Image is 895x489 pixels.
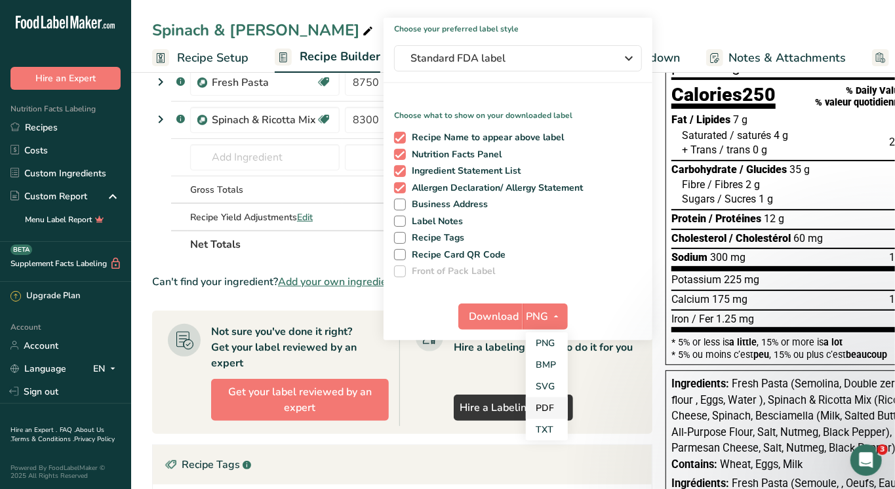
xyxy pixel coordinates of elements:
span: 300 mg [710,251,746,264]
span: Sodium [671,251,707,264]
span: Get your label reviewed by an expert [217,384,383,416]
span: Recipe Tags [406,232,465,244]
span: Carbohydrate [671,163,737,176]
span: 225 mg [724,273,759,286]
a: FAQ . [60,425,75,435]
span: Label Notes [406,216,464,227]
span: Recipe Setup [177,49,249,67]
a: Recipe Setup [152,43,249,73]
span: 4 g [774,129,788,142]
span: Saturated [682,129,727,142]
th: Net Totals [188,230,478,258]
div: BETA [10,244,32,255]
span: 35 g [789,163,810,176]
span: Nutrition Facts Panel [406,149,502,161]
button: Download [458,303,523,330]
div: Upgrade Plan [10,290,80,303]
span: 250 [742,83,776,106]
a: Recipe Builder [275,42,380,73]
div: EN [93,361,121,376]
div: Not sure you've done it right? Get your label reviewed by an expert [211,324,389,371]
span: Calcium [671,293,709,305]
span: 175 mg [712,293,747,305]
a: PNG [526,332,568,354]
span: 0 g [753,144,767,156]
span: Fat [671,113,687,126]
button: Get your label reviewed by an expert [211,379,389,421]
div: Can't find your ingredient? [152,274,652,290]
a: About Us . [10,425,104,444]
div: Calories [671,85,776,109]
span: 2 g [746,178,760,191]
span: PNG [527,309,549,324]
span: Notes & Attachments [728,49,846,67]
span: peu [753,349,769,360]
img: Sub Recipe [197,115,207,125]
a: Hire a Labeling Expert [454,395,573,421]
span: / trans [719,144,750,156]
span: 1 g [759,193,773,205]
div: Recipe Yield Adjustments [190,210,340,224]
div: Spinach & [PERSON_NAME] [152,18,376,42]
span: 3 [877,444,888,455]
a: TXT [526,419,568,440]
span: Edit [297,211,313,224]
a: PDF [526,397,568,419]
span: Recipe Card QR Code [406,249,506,261]
div: Spinach & Ricotta Mix [212,112,316,128]
img: Sub Recipe [197,78,207,88]
a: Privacy Policy [74,435,115,444]
span: Ingredients: [671,378,729,390]
span: Wheat, Eggs, Milk [720,458,803,471]
div: Powered By FoodLabelMaker © 2025 All Rights Reserved [10,464,121,480]
a: Notes & Attachments [706,43,846,73]
a: Terms & Conditions . [11,435,74,444]
button: Standard FDA label [394,45,642,71]
span: 60 mg [793,232,823,244]
span: Cholesterol [671,232,726,244]
span: Fibre [682,178,705,191]
span: / Glucides [740,163,787,176]
div: Gross Totals [190,183,340,197]
span: Contains: [671,458,717,471]
span: a little [729,337,757,347]
span: Standard FDA label [410,50,607,66]
input: Add Ingredient [190,144,340,170]
span: Ingredient Statement List [406,165,521,177]
span: / saturés [730,129,771,142]
span: Recipe Builder [300,48,380,66]
span: / Fibres [707,178,743,191]
span: Business Address [406,199,488,210]
span: Recipe Name to appear above label [406,132,565,144]
span: + Trans [682,144,717,156]
div: Custom Report [10,189,87,203]
span: beaucoup [846,349,887,360]
span: / Lipides [690,113,730,126]
span: / Cholestérol [729,232,791,244]
span: / Sucres [717,193,756,205]
span: 7 g [733,113,747,126]
a: Hire an Expert . [10,425,57,435]
span: Potassium [671,273,721,286]
span: / Fer [692,313,713,325]
span: / Protéines [709,212,761,225]
span: Allergen Declaration/ Allergy Statement [406,182,584,194]
button: Hire an Expert [10,67,121,90]
p: Choose what to show on your downloaded label [384,99,652,121]
span: a lot [824,337,843,347]
span: Iron [671,313,689,325]
span: Sugars [682,193,715,205]
a: SVG [526,376,568,397]
a: Language [10,357,66,380]
div: Fresh Pasta [212,75,316,90]
span: Front of Pack Label [406,265,496,277]
span: Download [469,309,519,324]
div: Recipe Tags [153,445,652,484]
span: Add your own ingredient [278,274,397,290]
span: 12 g [764,212,784,225]
iframe: Intercom live chat [850,444,882,476]
h1: Choose your preferred label style [384,18,652,35]
span: Protein [671,212,706,225]
a: BMP [526,354,568,376]
button: PNG [523,303,568,330]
